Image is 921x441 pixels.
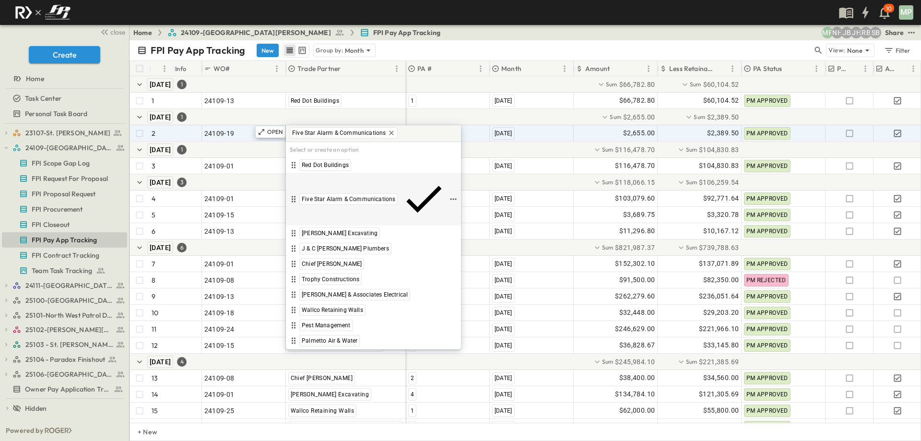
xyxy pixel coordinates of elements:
span: PM APPROVED [746,228,788,235]
span: $137,071.89 [699,258,739,269]
span: $821,987.37 [615,243,655,252]
a: Team Task Tracking [2,264,125,277]
nav: breadcrumbs [133,28,446,37]
div: Nila Hutcheson (nhutcheson@fpibuilders.com) [831,27,843,38]
span: $106,259.54 [699,178,739,187]
div: Filter [884,45,911,56]
p: FPI Pay App Tracking [151,44,245,57]
div: Jose Hurtado (jhurtado@fpibuilders.com) [850,27,862,38]
span: PM REJECTED [746,277,786,284]
div: [PERSON_NAME] Excavating [288,227,459,239]
span: Chief [PERSON_NAME] [291,375,353,381]
span: [DATE] [495,391,512,398]
button: Menu [559,63,570,74]
span: $103,079.60 [615,193,655,204]
span: $10,800.00 [619,421,655,432]
span: [PERSON_NAME] Excavating [291,391,369,398]
button: Sort [900,63,910,74]
a: 25101-North West Patrol Division [12,309,125,322]
a: 25100-Vanguard Prep School [12,294,125,307]
span: 1 [411,407,414,414]
div: Trophy Constructions [288,274,459,285]
p: 13 [152,373,158,383]
button: test [906,27,917,38]
div: 25101-North West Patrol Divisiontest [2,308,127,323]
div: Share [885,28,904,37]
span: [DATE] [150,113,171,121]
span: Hidden [25,404,47,413]
span: PM APPROVED [746,212,788,218]
p: Sum [602,145,614,154]
p: 2 [152,129,155,138]
span: 4 [411,391,414,398]
span: $236,051.64 [699,291,739,302]
span: 2 [411,375,414,381]
a: Personal Task Board [2,107,125,120]
span: PM APPROVED [746,261,788,267]
p: View: [828,45,845,56]
span: $11,296.80 [619,226,655,237]
button: Menu [811,63,822,74]
p: Month [501,64,521,73]
a: Home [2,72,125,85]
span: Five Star Alarm & Communications [292,129,386,137]
span: $246,629.00 [615,323,655,334]
span: $134,784.10 [615,389,655,400]
p: Trade Partner [297,64,341,73]
span: $121,305.69 [699,389,739,400]
a: FPI Pay App Tracking [2,233,125,247]
button: Sort [434,63,444,74]
p: Sum [686,178,697,186]
span: $92,771.64 [703,193,739,204]
div: FPI Procurementtest [2,202,127,217]
span: $104,830.83 [699,145,739,155]
span: $3,320.78 [707,209,739,220]
a: Owner Pay Application Tracking [2,382,125,396]
div: Red Dot Buildings [288,159,459,171]
p: Amount [585,64,610,73]
span: 25101-North West Patrol Division [25,310,113,320]
div: Five Star Alarm & Communications [288,175,448,224]
span: $33,145.80 [703,340,739,351]
span: [PERSON_NAME] & Associates Electrical [302,291,408,298]
span: 24109-13 [204,226,235,236]
a: FPI Contract Tracking [2,249,125,262]
button: Menu [391,63,402,74]
div: Sterling Barnett (sterling@fpibuilders.com) [870,27,881,38]
span: $2,389.50 [707,128,739,139]
p: Sum [602,358,614,366]
div: Palmetto Air & Water [288,335,459,346]
a: Task Center [2,92,125,105]
span: [DATE] [495,212,512,218]
a: 24109-St. Teresa of Calcutta Parish Hall [12,141,125,155]
p: 14 [152,390,158,399]
button: New [257,44,279,57]
div: table view [283,43,309,58]
p: 16 [152,422,158,432]
p: Sum [610,113,621,121]
span: [DATE] [150,146,171,154]
p: Sum [602,178,614,186]
div: 25100-Vanguard Prep Schooltest [2,293,127,308]
button: Filter [880,44,913,57]
span: 24109-24 [204,324,235,334]
span: $82,350.00 [703,274,739,286]
div: 25104 - Paradox Finishouttest [2,352,127,367]
span: $2,389.50 [707,112,739,122]
button: MP [898,4,914,21]
span: [DATE] [150,81,171,88]
span: Red Dot Buildings [291,97,340,104]
button: Sort [232,63,243,74]
span: [DATE] [495,310,512,316]
span: Chief [PERSON_NAME] [302,260,362,268]
span: PM APPROVED [746,130,788,137]
span: PM APPROVED [746,195,788,202]
div: 1 [177,145,187,155]
span: 23107-St. [PERSON_NAME] [25,128,110,138]
span: Palmetto Air & Water [302,337,357,345]
span: $10,167.12 [703,226,739,237]
a: 25103 - St. [PERSON_NAME] Phase 2 [12,338,125,351]
span: 25100-Vanguard Prep School [25,296,113,305]
span: 24109-15 [204,210,235,220]
span: 25103 - St. [PERSON_NAME] Phase 2 [25,340,113,349]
